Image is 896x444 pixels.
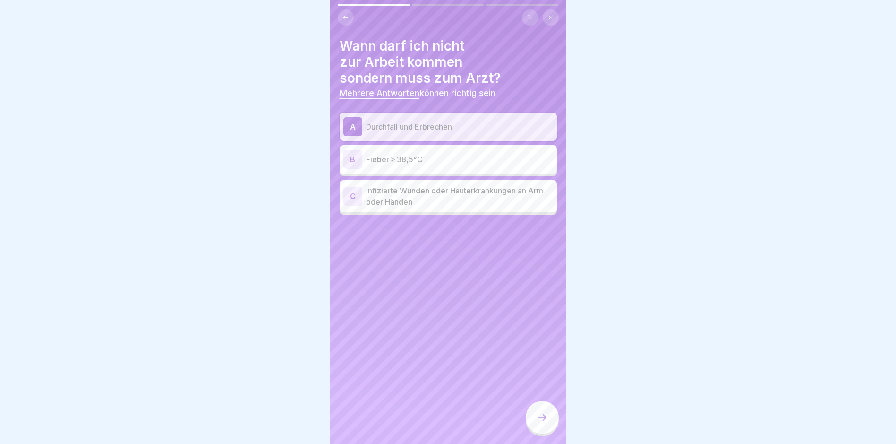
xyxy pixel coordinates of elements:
[366,185,553,208] p: Infizierte Wunden oder Hauterkrankungen an Arm oder Händen
[366,154,553,165] p: Fieber ≥ 38,5°C
[366,121,553,132] p: Durchfall und Erbrechen
[343,150,362,169] div: B
[343,187,362,206] div: C
[340,88,557,98] p: können richtig sein
[340,38,557,86] h4: Wann darf ich nicht zur Arbeit kommen sondern muss zum Arzt?
[340,88,419,98] span: Mehrere Antworten
[343,117,362,136] div: A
